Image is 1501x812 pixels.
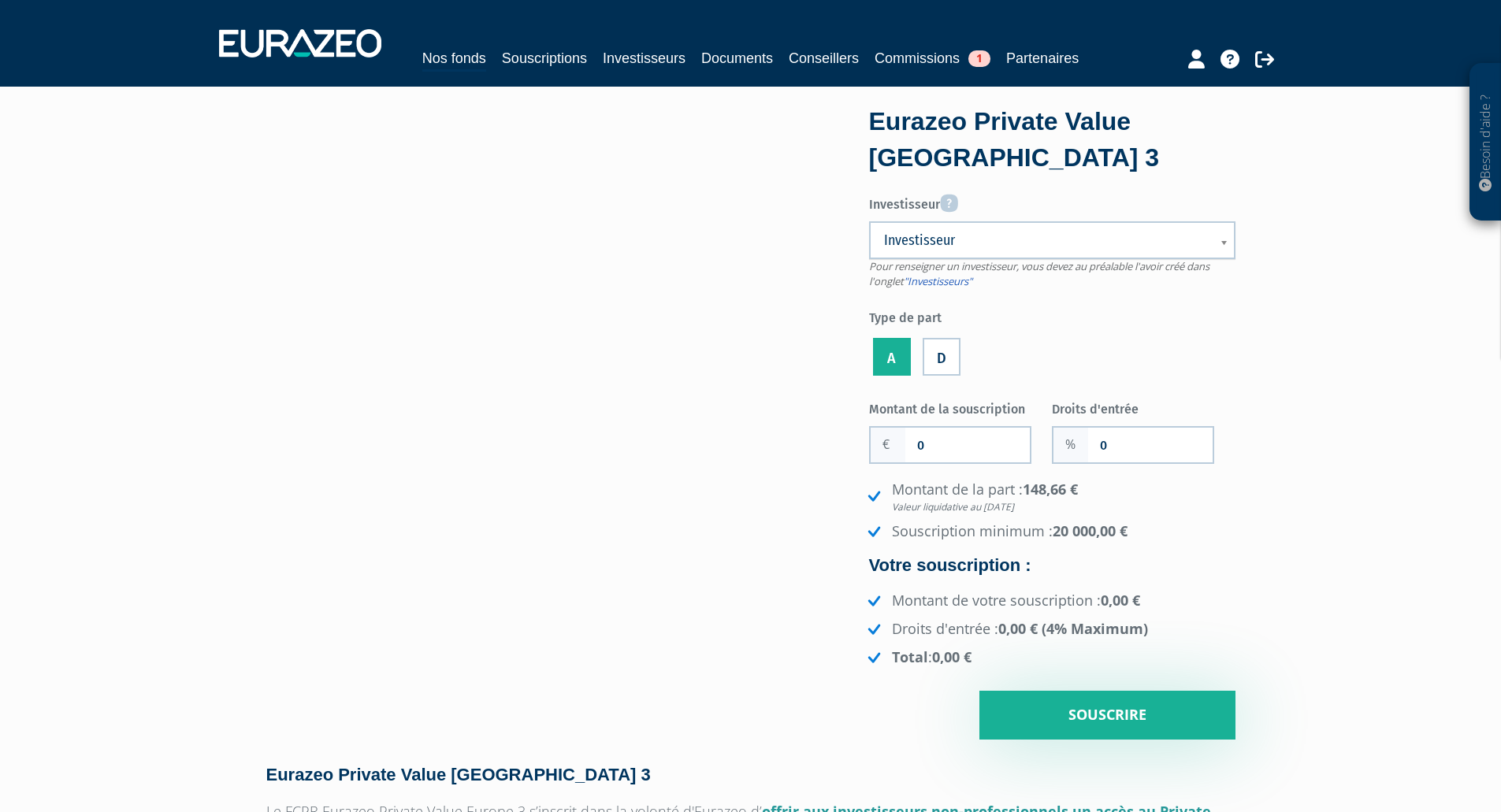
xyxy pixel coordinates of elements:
em: Valeur liquidative au [DATE] [892,500,1235,514]
h4: Eurazeo Private Value [GEOGRAPHIC_DATA] 3 [266,766,1235,784]
a: "Investisseurs" [904,274,972,288]
span: 1 [968,50,990,67]
li: Montant de votre souscription : [864,591,1235,611]
li: : [864,647,1235,668]
a: Partenaires [1006,47,1079,69]
strong: 0,00 € [1101,591,1140,610]
a: Investisseurs [603,47,685,69]
strong: 20 000,00 € [1053,521,1128,540]
label: Type de part [869,304,1235,328]
strong: 148,66 € [892,480,1235,514]
strong: 0,00 € [932,647,972,666]
input: Frais d'entrée [1088,428,1213,462]
input: Montant de la souscription souhaité [905,428,1030,462]
label: Investisseur [869,188,1235,214]
span: Pour renseigner un investisseur, vous devez au préalable l'avoir créé dans l'onglet [869,259,1209,288]
li: Montant de la part : [864,480,1235,514]
strong: Total [892,647,928,666]
a: Nos fonds [422,47,486,72]
li: Droits d'entrée : [864,619,1235,640]
div: Eurazeo Private Value [GEOGRAPHIC_DATA] 3 [869,104,1235,176]
li: Souscription minimum : [864,521,1235,542]
label: D [923,338,960,376]
h4: Votre souscription : [869,556,1235,575]
input: Souscrire [979,691,1235,740]
a: Documents [701,47,773,69]
span: Investisseur [884,231,1200,250]
label: Montant de la souscription [869,395,1053,419]
a: Conseillers [789,47,859,69]
p: Besoin d'aide ? [1477,72,1495,213]
label: Droits d'entrée [1052,395,1235,419]
label: A [873,338,911,376]
a: Souscriptions [502,47,587,69]
a: Commissions1 [875,47,990,69]
img: 1732889491-logotype_eurazeo_blanc_rvb.png [219,29,381,57]
strong: 0,00 € (4% Maximum) [998,619,1148,638]
iframe: YouTube video player [266,110,823,424]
